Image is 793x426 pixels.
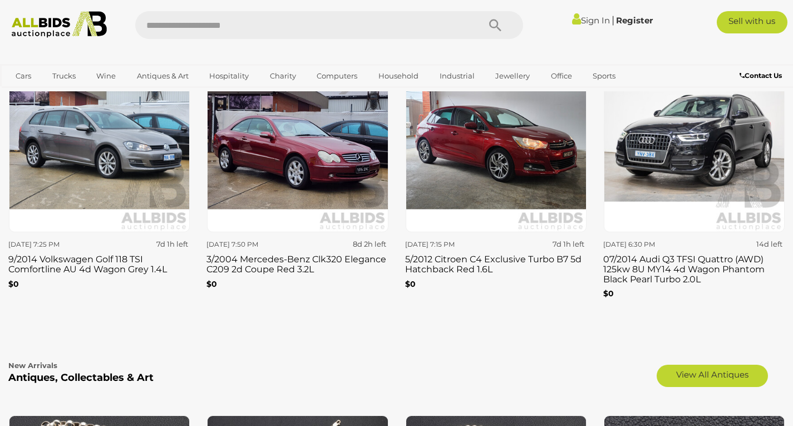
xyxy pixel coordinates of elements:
[207,51,388,232] img: 3/2004 Mercedes-Benz Clk320 Elegance C209 2d Coupe Red 3.2L
[432,67,482,85] a: Industrial
[740,71,782,80] b: Contact Us
[8,252,190,274] h3: 9/2014 Volkswagen Golf 118 TSI Comfortline AU 4d Wagon Grey 1.4L
[8,238,96,251] div: [DATE] 7:25 PM
[572,15,610,26] a: Sign In
[45,67,83,85] a: Trucks
[603,288,614,298] b: $0
[8,85,102,104] a: [GEOGRAPHIC_DATA]
[8,361,57,370] b: New Arrivals
[603,238,691,251] div: [DATE] 6:30 PM
[309,67,365,85] a: Computers
[553,239,584,248] strong: 7d 1h left
[371,67,426,85] a: Household
[405,279,416,289] b: $0
[467,11,523,39] button: Search
[405,252,587,274] h3: 5/2012 Citroen C4 Exclusive Turbo B7 5d Hatchback Red 1.6L
[585,67,623,85] a: Sports
[353,239,386,248] strong: 8d 2h left
[202,67,256,85] a: Hospitality
[544,67,579,85] a: Office
[156,239,188,248] strong: 7d 1h left
[8,67,38,85] a: Cars
[8,371,154,384] b: Antiques, Collectables & Art
[756,239,782,248] strong: 14d left
[717,11,788,33] a: Sell with us
[405,51,587,312] a: [DATE] 7:15 PM 7d 1h left 5/2012 Citroen C4 Exclusive Turbo B7 5d Hatchback Red 1.6L $0
[603,51,785,312] a: [DATE] 6:30 PM 14d left 07/2014 Audi Q3 TFSI Quattro (AWD) 125kw 8U MY14 4d Wagon Phantom Black P...
[263,67,303,85] a: Charity
[405,238,492,251] div: [DATE] 7:15 PM
[740,70,785,82] a: Contact Us
[488,67,537,85] a: Jewellery
[603,252,785,284] h3: 07/2014 Audi Q3 TFSI Quattro (AWD) 125kw 8U MY14 4d Wagon Phantom Black Pearl Turbo 2.0L
[130,67,196,85] a: Antiques & Art
[6,11,112,38] img: Allbids.com.au
[206,51,388,312] a: [DATE] 7:50 PM 8d 2h left 3/2004 Mercedes-Benz Clk320 Elegance C209 2d Coupe Red 3.2L $0
[8,51,190,312] a: [DATE] 7:25 PM 7d 1h left 9/2014 Volkswagen Golf 118 TSI Comfortline AU 4d Wagon Grey 1.4L $0
[206,279,217,289] b: $0
[616,15,653,26] a: Register
[8,279,19,289] b: $0
[612,14,614,26] span: |
[604,51,785,232] img: 07/2014 Audi Q3 TFSI Quattro (AWD) 125kw 8U MY14 4d Wagon Phantom Black Pearl Turbo 2.0L
[9,51,190,232] img: 9/2014 Volkswagen Golf 118 TSI Comfortline AU 4d Wagon Grey 1.4L
[406,51,587,232] img: 5/2012 Citroen C4 Exclusive Turbo B7 5d Hatchback Red 1.6L
[89,67,123,85] a: Wine
[206,238,294,251] div: [DATE] 7:50 PM
[657,365,768,387] a: View All Antiques
[206,252,388,274] h3: 3/2004 Mercedes-Benz Clk320 Elegance C209 2d Coupe Red 3.2L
